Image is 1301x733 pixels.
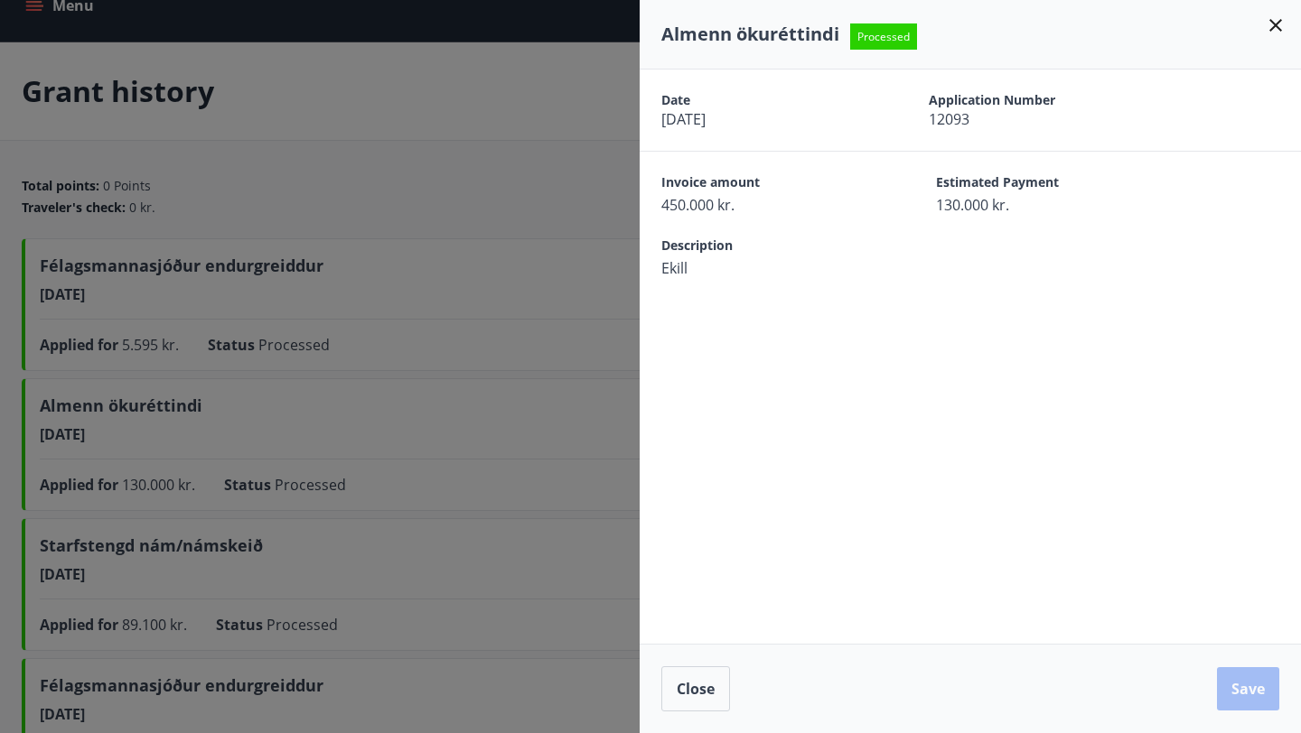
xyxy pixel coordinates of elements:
[936,173,1147,195] span: Estimated Payment
[661,109,866,129] span: [DATE]
[661,258,873,278] span: Ekill
[677,679,715,699] span: Close
[936,195,1147,215] span: 130.000 kr.
[929,109,1133,129] span: 12093
[661,195,873,215] span: 450.000 kr.
[661,666,730,711] button: Close
[929,91,1133,109] span: Application Number
[661,237,873,258] span: Description
[661,22,839,46] span: Almenn ökuréttindi
[850,23,917,50] span: Processed
[661,91,866,109] span: Date
[661,173,873,195] span: Invoice amount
